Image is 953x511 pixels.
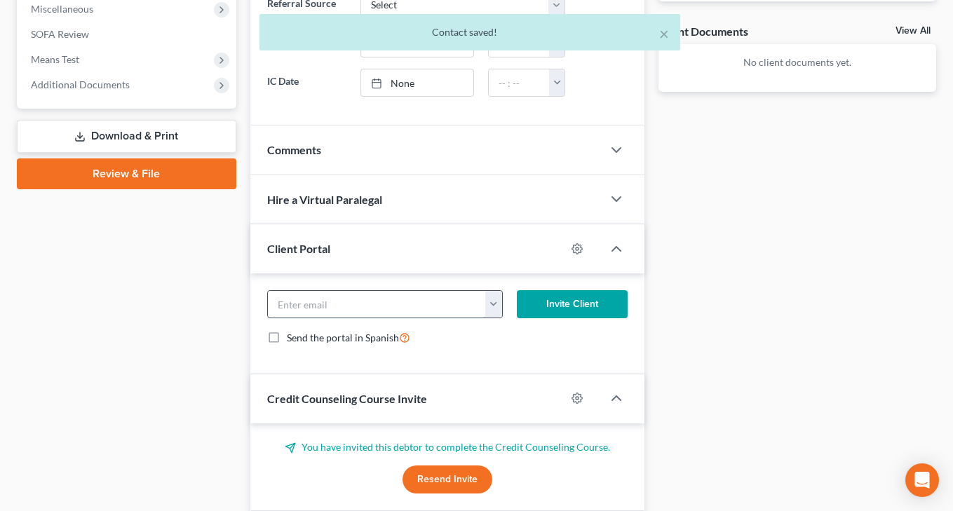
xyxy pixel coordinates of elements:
span: Miscellaneous [31,3,93,15]
span: Credit Counseling Course Invite [267,392,427,405]
a: None [361,69,473,96]
div: Contact saved! [271,25,669,39]
input: -- : -- [489,69,550,96]
a: Review & File [17,158,236,189]
input: Enter email [268,291,486,318]
span: Comments [267,143,321,156]
div: Open Intercom Messenger [905,463,939,497]
p: You have invited this debtor to complete the Credit Counseling Course. [267,440,628,454]
span: Additional Documents [31,79,130,90]
span: Client Portal [267,242,330,255]
button: Invite Client [517,290,628,318]
label: IC Date [260,69,354,97]
p: No client documents yet. [670,55,925,69]
span: Means Test [31,53,79,65]
a: Download & Print [17,120,236,153]
span: Hire a Virtual Paralegal [267,193,382,206]
button: × [659,25,669,42]
button: Resend Invite [403,465,492,493]
span: Send the portal in Spanish [287,332,399,343]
